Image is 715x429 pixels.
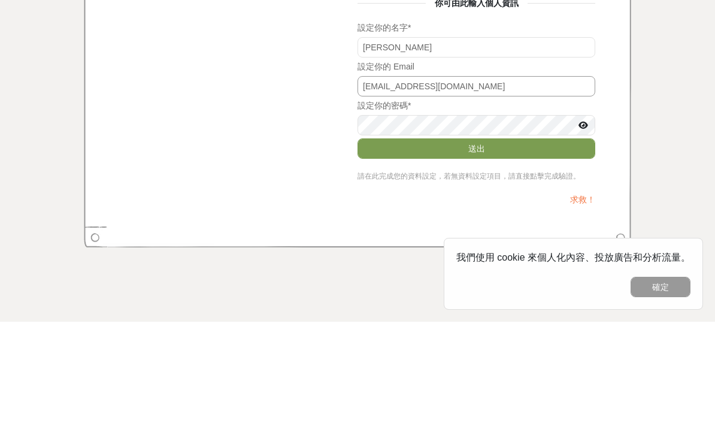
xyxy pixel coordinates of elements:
button: 送出 [357,246,595,266]
a: 求救！ [570,302,595,312]
div: 設定你的名字 * [357,129,595,141]
span: 你可由此輸入個人資訊 [426,105,528,115]
input: 請輸入你的 Email（非必填） [357,183,595,204]
input: 請輸入你的獵人名字 [357,144,595,165]
button: 確定 [631,384,690,404]
div: 設定你的 Email [357,168,595,180]
span: 請在此完成您的資料設定，若無資料設定項目，請直接點擊完成驗證。 [357,279,580,288]
span: 我們使用 cookie 來個人化內容、投放廣告和分析流量。 [456,359,690,370]
div: 設定你的密碼 * [357,207,595,219]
